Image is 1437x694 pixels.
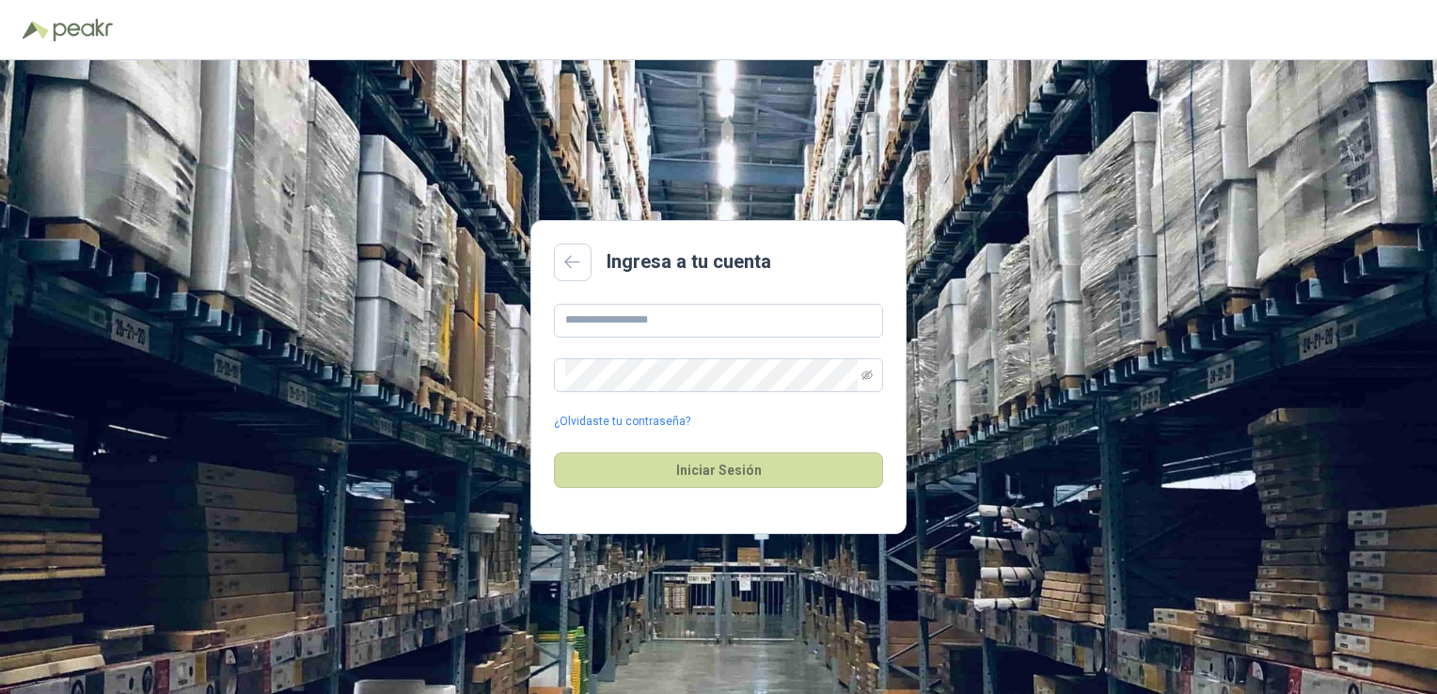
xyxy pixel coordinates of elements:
h2: Ingresa a tu cuenta [607,247,771,276]
a: ¿Olvidaste tu contraseña? [554,413,690,431]
button: Iniciar Sesión [554,452,883,488]
span: eye-invisible [861,370,873,381]
img: Logo [23,21,49,39]
img: Peakr [53,19,113,41]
